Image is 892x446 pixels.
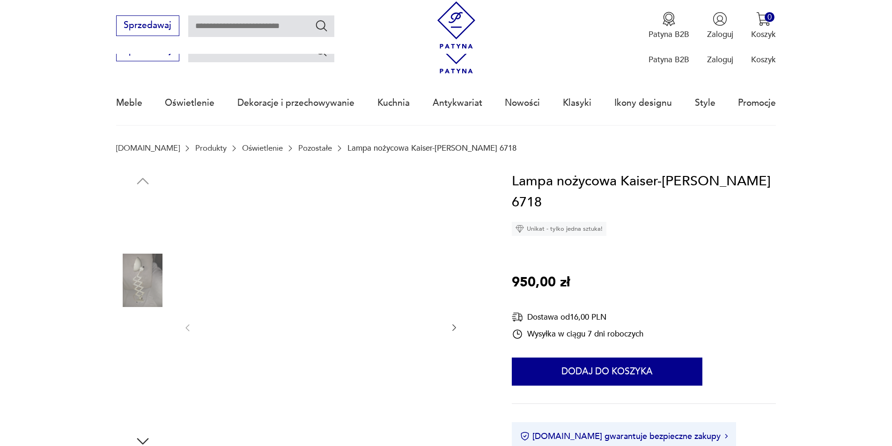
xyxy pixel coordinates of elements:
[520,431,728,442] button: [DOMAIN_NAME] gwarantuje bezpieczne zakupy
[237,81,354,124] a: Dekoracje i przechowywanie
[662,12,676,26] img: Ikona medalu
[614,81,672,124] a: Ikony designu
[512,329,643,340] div: Wysyłka w ciągu 7 dni roboczych
[165,81,214,124] a: Oświetlenie
[563,81,591,124] a: Klasyki
[116,373,170,426] img: Zdjęcie produktu Lampa nożycowa Kaiser-Fritz Hansen 6718
[116,144,180,153] a: [DOMAIN_NAME]
[512,272,570,293] p: 950,00 zł
[242,144,283,153] a: Oświetlenie
[649,29,689,40] p: Patyna B2B
[433,81,482,124] a: Antykwariat
[520,431,530,441] img: Ikona certyfikatu
[751,29,776,40] p: Koszyk
[298,144,332,153] a: Pozostałe
[377,81,410,124] a: Kuchnia
[315,44,328,58] button: Szukaj
[512,311,523,323] img: Ikona dostawy
[433,1,480,49] img: Patyna - sklep z meblami i dekoracjami vintage
[195,144,227,153] a: Produkty
[713,12,727,26] img: Ikonka użytkownika
[505,81,540,124] a: Nowości
[649,54,689,65] p: Patyna B2B
[738,81,776,124] a: Promocje
[512,171,776,213] h1: Lampa nożycowa Kaiser-[PERSON_NAME] 6718
[116,15,179,36] button: Sprzedawaj
[649,12,689,40] button: Patyna B2B
[725,434,728,439] img: Ikona strzałki w prawo
[116,22,179,30] a: Sprzedawaj
[315,19,328,32] button: Szukaj
[707,12,733,40] button: Zaloguj
[512,311,643,323] div: Dostawa od 16,00 PLN
[649,12,689,40] a: Ikona medaluPatyna B2B
[516,225,524,233] img: Ikona diamentu
[756,12,771,26] img: Ikona koszyka
[116,254,170,307] img: Zdjęcie produktu Lampa nożycowa Kaiser-Fritz Hansen 6718
[116,314,170,367] img: Zdjęcie produktu Lampa nożycowa Kaiser-Fritz Hansen 6718
[707,54,733,65] p: Zaloguj
[347,144,516,153] p: Lampa nożycowa Kaiser-[PERSON_NAME] 6718
[116,194,170,248] img: Zdjęcie produktu Lampa nożycowa Kaiser-Fritz Hansen 6718
[751,12,776,40] button: 0Koszyk
[695,81,715,124] a: Style
[512,222,606,236] div: Unikat - tylko jedna sztuka!
[116,48,179,55] a: Sprzedawaj
[765,12,774,22] div: 0
[512,358,702,386] button: Dodaj do koszyka
[751,54,776,65] p: Koszyk
[707,29,733,40] p: Zaloguj
[116,81,142,124] a: Meble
